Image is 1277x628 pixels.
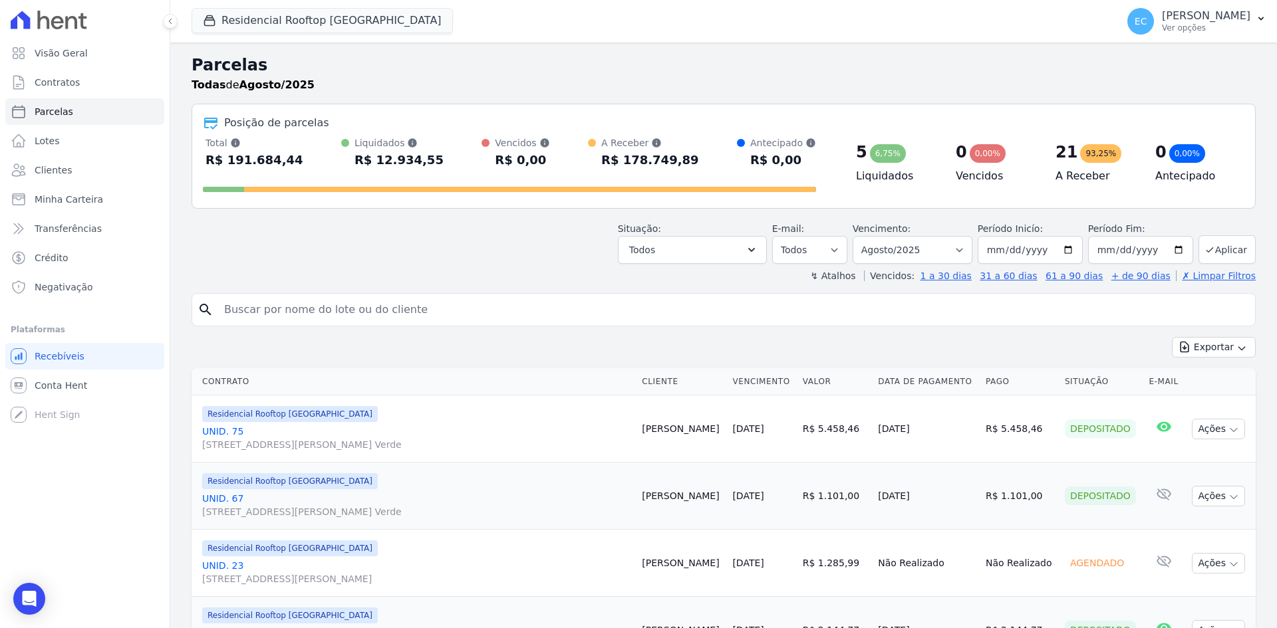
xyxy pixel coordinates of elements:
td: R$ 5.458,46 [797,395,873,463]
span: Parcelas [35,105,73,118]
th: Situação [1060,368,1144,395]
a: Conta Hent [5,372,164,399]
h4: Antecipado [1155,168,1234,184]
div: Agendado [1065,554,1129,572]
th: Data de Pagamento [873,368,980,395]
th: Valor [797,368,873,395]
a: Clientes [5,157,164,183]
a: UNID. 75[STREET_ADDRESS][PERSON_NAME] Verde [202,425,631,451]
th: Contrato [192,368,637,395]
a: Parcelas [5,98,164,125]
div: 5 [856,142,867,163]
a: UNID. 23[STREET_ADDRESS][PERSON_NAME] [202,559,631,585]
div: Depositado [1065,486,1136,505]
span: Residencial Rooftop [GEOGRAPHIC_DATA] [202,607,378,623]
label: Período Inicío: [978,223,1043,234]
td: [PERSON_NAME] [637,530,727,597]
h2: Parcelas [192,53,1256,77]
div: R$ 0,00 [495,150,549,171]
div: R$ 191.684,44 [206,150,303,171]
a: [DATE] [732,423,764,434]
div: Total [206,136,303,150]
button: Ações [1192,486,1245,506]
td: [DATE] [873,463,980,530]
a: Contratos [5,69,164,96]
span: Todos [629,242,655,258]
span: Lotes [35,134,60,148]
a: 1 a 30 dias [921,270,972,281]
span: Residencial Rooftop [GEOGRAPHIC_DATA] [202,540,378,556]
div: 0 [956,142,967,163]
span: Residencial Rooftop [GEOGRAPHIC_DATA] [202,406,378,422]
a: Visão Geral [5,40,164,66]
span: Visão Geral [35,47,88,60]
label: Período Fim: [1088,222,1193,236]
div: 6,75% [870,144,906,163]
p: de [192,77,315,93]
div: Depositado [1065,419,1136,438]
span: Negativação [35,280,93,294]
div: R$ 0,00 [750,150,816,171]
th: E-mail [1143,368,1185,395]
div: Liquidados [355,136,444,150]
div: 0,00% [970,144,1006,163]
button: Ações [1192,553,1245,574]
th: Vencimento [727,368,797,395]
div: R$ 178.749,89 [601,150,699,171]
td: [DATE] [873,395,980,463]
div: Antecipado [750,136,816,150]
a: [DATE] [732,558,764,568]
label: Vencimento: [853,223,911,234]
a: 61 a 90 dias [1046,270,1103,281]
div: 93,25% [1080,144,1121,163]
span: Conta Hent [35,379,87,392]
span: EC [1135,17,1147,26]
div: 0 [1155,142,1167,163]
span: Crédito [35,251,69,264]
label: Vencidos: [864,270,915,281]
span: [STREET_ADDRESS][PERSON_NAME] Verde [202,438,631,451]
a: Lotes [5,128,164,154]
button: Aplicar [1199,235,1256,264]
td: R$ 1.101,00 [797,463,873,530]
h4: Vencidos [956,168,1034,184]
th: Cliente [637,368,727,395]
td: [PERSON_NAME] [637,395,727,463]
button: Ações [1192,419,1245,439]
div: A Receber [601,136,699,150]
a: + de 90 dias [1111,270,1171,281]
span: [STREET_ADDRESS][PERSON_NAME] [202,572,631,585]
div: Vencidos [495,136,549,150]
th: Pago [980,368,1060,395]
span: Residencial Rooftop [GEOGRAPHIC_DATA] [202,473,378,489]
span: [STREET_ADDRESS][PERSON_NAME] Verde [202,505,631,518]
td: [PERSON_NAME] [637,463,727,530]
td: R$ 1.285,99 [797,530,873,597]
strong: Todas [192,78,226,91]
div: Open Intercom Messenger [13,583,45,615]
div: 0,00% [1169,144,1205,163]
td: Não Realizado [873,530,980,597]
div: Posição de parcelas [224,115,329,131]
span: Contratos [35,76,80,89]
label: Situação: [618,223,661,234]
a: UNID. 67[STREET_ADDRESS][PERSON_NAME] Verde [202,492,631,518]
a: Minha Carteira [5,186,164,213]
h4: Liquidados [856,168,934,184]
button: Todos [618,236,767,264]
p: Ver opções [1162,23,1250,33]
a: [DATE] [732,490,764,501]
a: Recebíveis [5,343,164,369]
button: Residencial Rooftop [GEOGRAPHIC_DATA] [192,8,453,33]
a: Transferências [5,215,164,242]
td: R$ 1.101,00 [980,463,1060,530]
h4: A Receber [1056,168,1134,184]
span: Recebíveis [35,350,84,363]
a: Crédito [5,245,164,271]
label: E-mail: [772,223,805,234]
input: Buscar por nome do lote ou do cliente [216,296,1250,323]
td: Não Realizado [980,530,1060,597]
button: Exportar [1172,337,1256,358]
div: 21 [1056,142,1077,163]
strong: Agosto/2025 [239,78,315,91]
